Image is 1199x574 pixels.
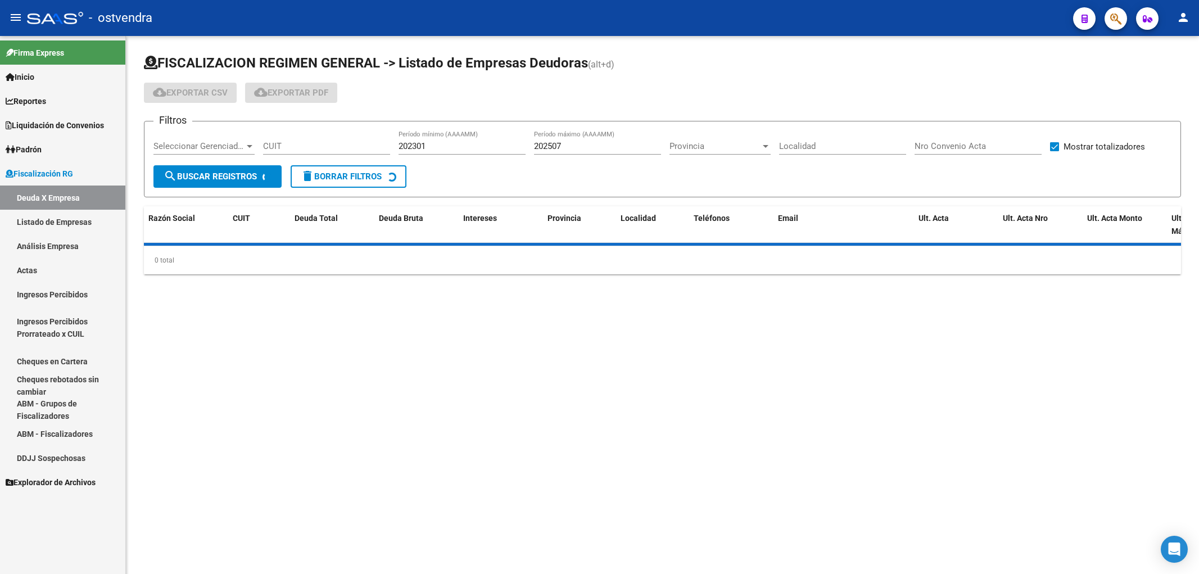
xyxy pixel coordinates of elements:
[254,88,328,98] span: Exportar PDF
[548,214,581,223] span: Provincia
[914,206,998,243] datatable-header-cell: Ult. Acta
[164,171,257,182] span: Buscar Registros
[6,143,42,156] span: Padrón
[144,246,1181,274] div: 0 total
[153,85,166,99] mat-icon: cloud_download
[6,119,104,132] span: Liquidación de Convenios
[228,206,290,243] datatable-header-cell: CUIT
[153,165,282,188] button: Buscar Registros
[1064,140,1145,153] span: Mostrar totalizadores
[290,206,374,243] datatable-header-cell: Deuda Total
[153,88,228,98] span: Exportar CSV
[6,476,96,489] span: Explorador de Archivos
[245,83,337,103] button: Exportar PDF
[773,206,914,243] datatable-header-cell: Email
[621,214,656,223] span: Localidad
[301,171,382,182] span: Borrar Filtros
[694,214,730,223] span: Teléfonos
[295,214,338,223] span: Deuda Total
[374,206,459,243] datatable-header-cell: Deuda Bruta
[1161,536,1188,563] div: Open Intercom Messenger
[144,83,237,103] button: Exportar CSV
[998,206,1083,243] datatable-header-cell: Ult. Acta Nro
[6,71,34,83] span: Inicio
[6,168,73,180] span: Fiscalización RG
[89,6,152,30] span: - ostvendra
[689,206,773,243] datatable-header-cell: Teléfonos
[1083,206,1167,243] datatable-header-cell: Ult. Acta Monto
[543,206,616,243] datatable-header-cell: Provincia
[144,206,228,243] datatable-header-cell: Razón Social
[144,55,588,71] span: FISCALIZACION REGIMEN GENERAL -> Listado de Empresas Deudoras
[459,206,543,243] datatable-header-cell: Intereses
[588,59,614,70] span: (alt+d)
[153,141,245,151] span: Seleccionar Gerenciador
[1177,11,1190,24] mat-icon: person
[463,214,497,223] span: Intereses
[6,95,46,107] span: Reportes
[1003,214,1048,223] span: Ult. Acta Nro
[233,214,250,223] span: CUIT
[9,11,22,24] mat-icon: menu
[153,112,192,128] h3: Filtros
[291,165,406,188] button: Borrar Filtros
[254,85,268,99] mat-icon: cloud_download
[669,141,761,151] span: Provincia
[6,47,64,59] span: Firma Express
[616,206,689,243] datatable-header-cell: Localidad
[379,214,423,223] span: Deuda Bruta
[148,214,195,223] span: Razón Social
[778,214,798,223] span: Email
[919,214,949,223] span: Ult. Acta
[301,169,314,183] mat-icon: delete
[164,169,177,183] mat-icon: search
[1087,214,1142,223] span: Ult. Acta Monto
